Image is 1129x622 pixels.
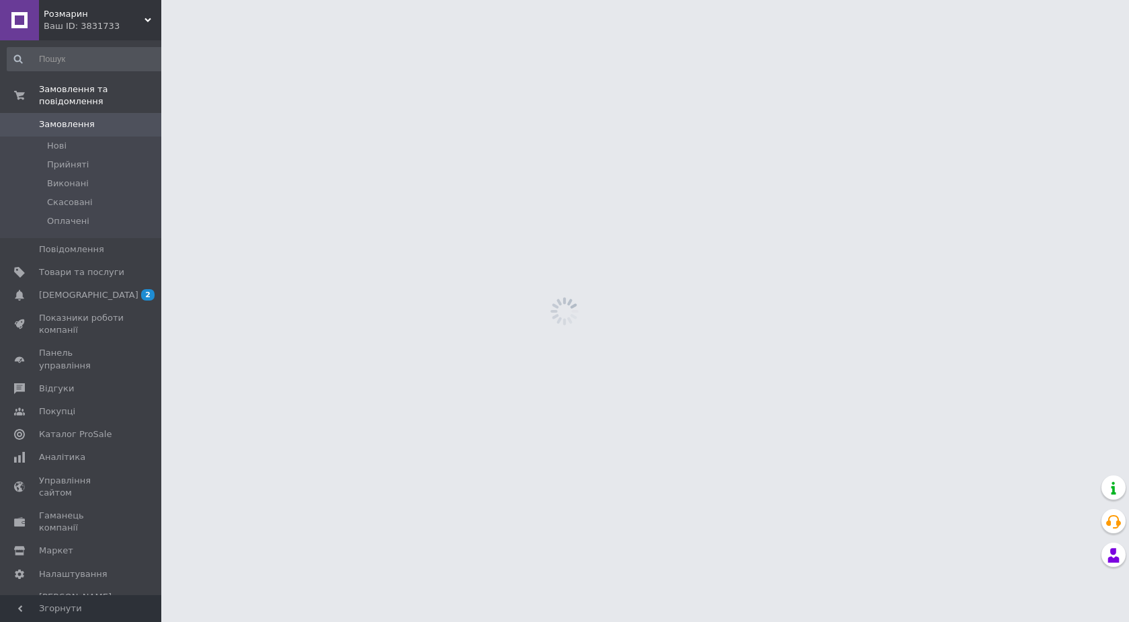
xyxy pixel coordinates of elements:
[39,266,124,278] span: Товари та послуги
[47,159,89,171] span: Прийняті
[39,118,95,130] span: Замовлення
[39,312,124,336] span: Показники роботи компанії
[39,510,124,534] span: Гаманець компанії
[39,545,73,557] span: Маркет
[39,83,161,108] span: Замовлення та повідомлення
[39,289,138,301] span: [DEMOGRAPHIC_DATA]
[47,215,89,227] span: Оплачені
[47,140,67,152] span: Нові
[39,347,124,371] span: Панель управління
[44,8,144,20] span: Розмарин
[47,178,89,190] span: Виконані
[39,383,74,395] span: Відгуки
[39,475,124,499] span: Управління сайтом
[47,196,93,208] span: Скасовані
[7,47,166,71] input: Пошук
[39,405,75,418] span: Покупці
[39,243,104,256] span: Повідомлення
[39,568,108,580] span: Налаштування
[39,451,85,463] span: Аналітика
[44,20,161,32] div: Ваш ID: 3831733
[141,289,155,301] span: 2
[39,428,112,440] span: Каталог ProSale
